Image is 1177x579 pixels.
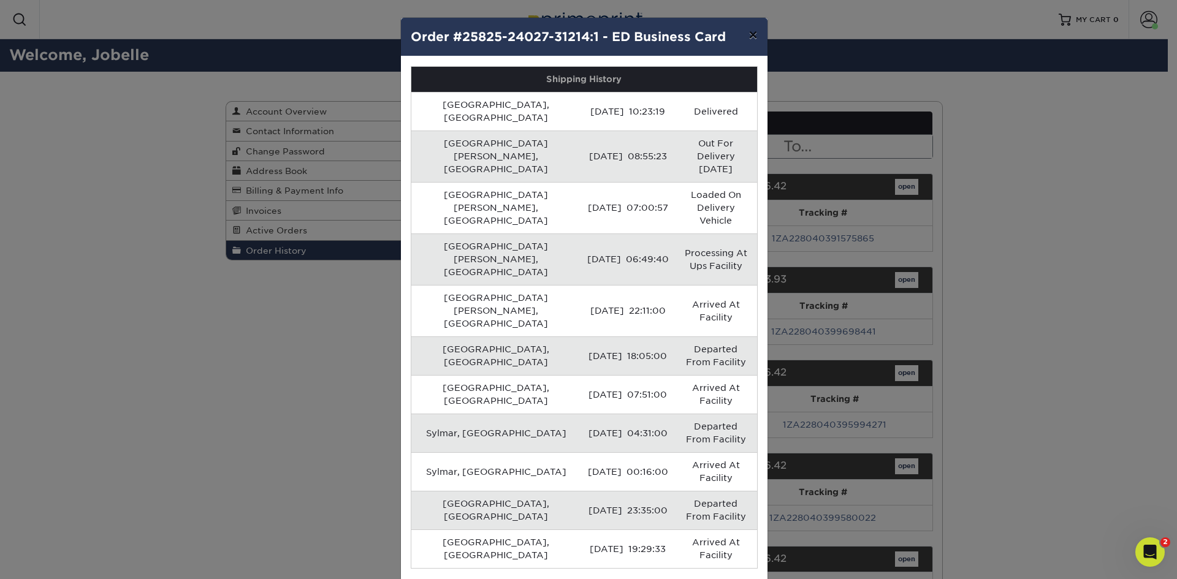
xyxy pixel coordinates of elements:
td: [DATE] 07:51:00 [581,375,675,414]
td: Sylmar, [GEOGRAPHIC_DATA] [411,452,581,491]
td: [GEOGRAPHIC_DATA], [GEOGRAPHIC_DATA] [411,92,581,131]
td: Processing At Ups Facility [675,233,757,285]
td: [DATE] 04:31:00 [581,414,675,452]
td: [GEOGRAPHIC_DATA], [GEOGRAPHIC_DATA] [411,375,581,414]
span: 2 [1160,537,1170,547]
td: [DATE] 00:16:00 [581,452,675,491]
td: Sylmar, [GEOGRAPHIC_DATA] [411,414,581,452]
h4: Order #25825-24027-31214:1 - ED Business Card [411,28,758,46]
td: [DATE] 19:29:33 [581,529,675,568]
td: Out For Delivery [DATE] [675,131,757,182]
td: [GEOGRAPHIC_DATA][PERSON_NAME], [GEOGRAPHIC_DATA] [411,182,581,233]
td: [DATE] 22:11:00 [581,285,675,336]
td: Arrived At Facility [675,375,757,414]
td: [GEOGRAPHIC_DATA], [GEOGRAPHIC_DATA] [411,491,581,529]
td: Arrived At Facility [675,529,757,568]
button: × [739,18,767,52]
iframe: Intercom live chat [1135,537,1165,567]
td: [GEOGRAPHIC_DATA], [GEOGRAPHIC_DATA] [411,529,581,568]
td: Arrived At Facility [675,285,757,336]
td: [DATE] 10:23:19 [581,92,675,131]
td: Departed From Facility [675,414,757,452]
td: [DATE] 08:55:23 [581,131,675,182]
td: [GEOGRAPHIC_DATA], [GEOGRAPHIC_DATA] [411,336,581,375]
td: [GEOGRAPHIC_DATA][PERSON_NAME], [GEOGRAPHIC_DATA] [411,131,581,182]
td: Loaded On Delivery Vehicle [675,182,757,233]
td: [GEOGRAPHIC_DATA][PERSON_NAME], [GEOGRAPHIC_DATA] [411,233,581,285]
td: [DATE] 18:05:00 [581,336,675,375]
td: [DATE] 23:35:00 [581,491,675,529]
td: Departed From Facility [675,491,757,529]
td: [DATE] 07:00:57 [581,182,675,233]
td: [GEOGRAPHIC_DATA][PERSON_NAME], [GEOGRAPHIC_DATA] [411,285,581,336]
th: Shipping History [411,67,757,92]
td: Departed From Facility [675,336,757,375]
td: Arrived At Facility [675,452,757,491]
td: [DATE] 06:49:40 [581,233,675,285]
td: Delivered [675,92,757,131]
